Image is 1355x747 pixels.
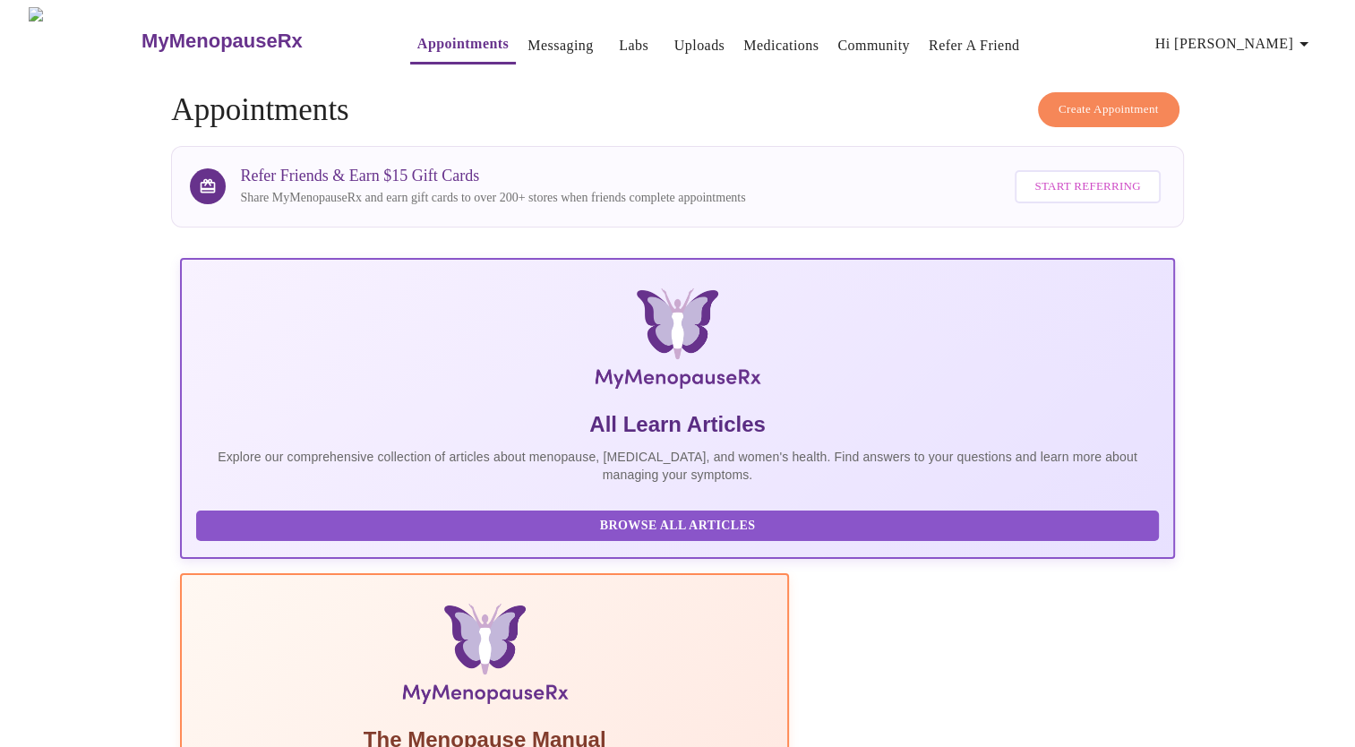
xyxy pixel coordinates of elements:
button: Labs [605,28,663,64]
a: Browse All Articles [196,517,1162,532]
button: Medications [736,28,826,64]
button: Appointments [410,26,516,64]
h3: Refer Friends & Earn $15 Gift Cards [240,167,745,185]
a: Messaging [527,33,593,58]
a: Start Referring [1010,161,1164,212]
img: Menopause Manual [287,604,681,711]
img: MyMenopauseRx Logo [29,7,140,74]
a: MyMenopauseRx [140,10,374,73]
button: Hi [PERSON_NAME] [1148,26,1322,62]
h3: MyMenopauseRx [142,30,303,53]
a: Appointments [417,31,509,56]
a: Refer a Friend [929,33,1020,58]
button: Create Appointment [1038,92,1179,127]
span: Hi [PERSON_NAME] [1155,31,1315,56]
a: Labs [619,33,648,58]
a: Medications [743,33,819,58]
a: Community [837,33,910,58]
button: Browse All Articles [196,511,1158,542]
button: Start Referring [1015,170,1160,203]
img: MyMenopauseRx Logo [346,288,1009,396]
p: Share MyMenopauseRx and earn gift cards to over 200+ stores when friends complete appointments [240,189,745,207]
button: Uploads [667,28,733,64]
span: Start Referring [1034,176,1140,197]
span: Browse All Articles [214,515,1140,537]
p: Explore our comprehensive collection of articles about menopause, [MEDICAL_DATA], and women's hea... [196,448,1158,484]
span: Create Appointment [1059,99,1159,120]
a: Uploads [674,33,725,58]
button: Refer a Friend [922,28,1027,64]
h4: Appointments [171,92,1183,128]
h5: All Learn Articles [196,410,1158,439]
button: Messaging [520,28,600,64]
button: Community [830,28,917,64]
